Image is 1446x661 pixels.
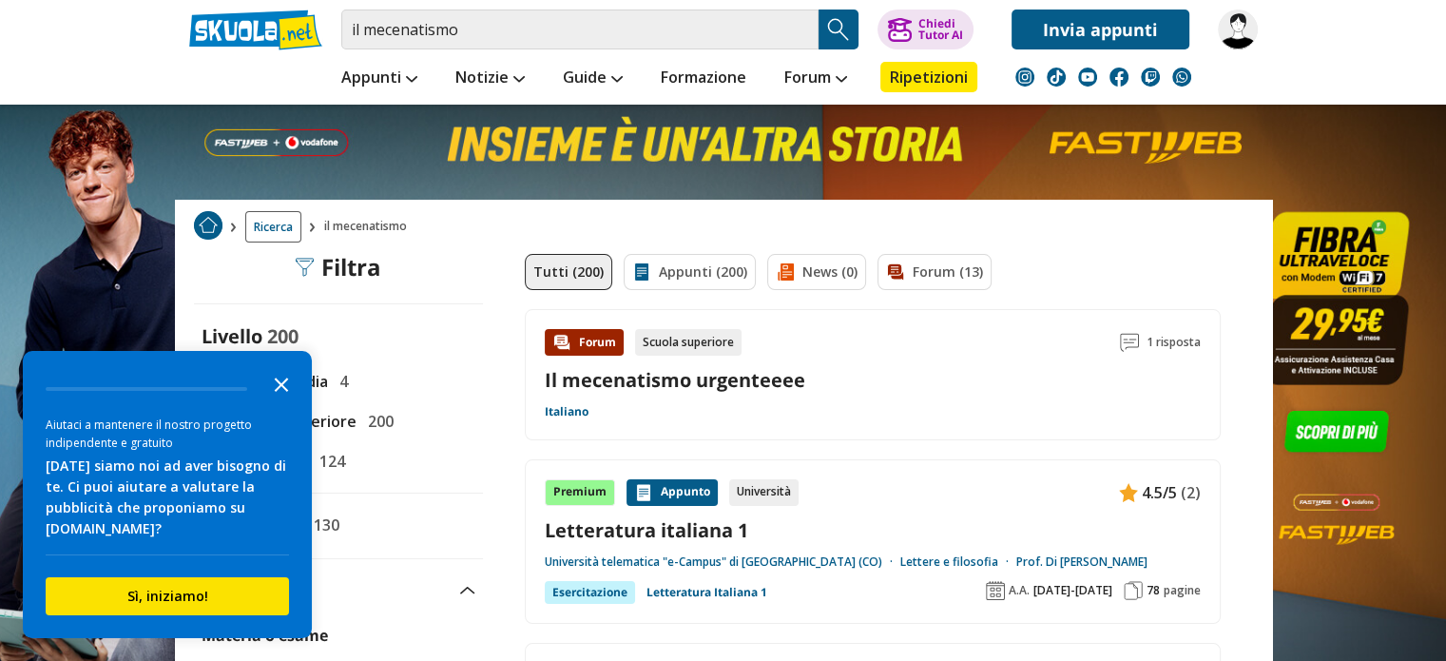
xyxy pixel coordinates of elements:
span: pagine [1164,583,1201,598]
img: Pagine [1124,581,1143,600]
span: 124 [312,449,345,474]
img: Home [194,211,222,240]
a: Notizie [451,62,530,96]
img: WhatsApp [1172,68,1191,87]
label: Livello [202,323,262,349]
div: Scuola superiore [635,329,742,356]
div: Appunto [627,479,718,506]
img: Commenti lettura [1120,333,1139,352]
a: Home [194,211,222,243]
img: Filtra filtri mobile [295,258,314,277]
a: Forum (13) [877,254,992,290]
a: Letteratura italiana 1 [545,517,1201,543]
div: Aiutaci a mantenere il nostro progetto indipendente e gratuito [46,416,289,452]
img: Appunti contenuto [634,483,653,502]
div: Chiedi Tutor AI [917,18,962,41]
img: facebook [1109,68,1128,87]
span: (2) [1181,480,1201,505]
img: instagram [1015,68,1034,87]
img: Cerca appunti, riassunti o versioni [824,15,853,44]
button: Search Button [819,10,858,49]
a: Letteratura Italiana 1 [646,581,767,604]
div: Forum [545,329,624,356]
img: Forum contenuto [552,333,571,352]
div: Esercitazione [545,581,635,604]
a: Invia appunti [1012,10,1189,49]
a: Forum [780,62,852,96]
img: Forum filtro contenuto [886,262,905,282]
span: il mecenatismo [324,211,415,243]
div: Premium [545,479,615,506]
span: 78 [1147,583,1160,598]
button: ChiediTutor AI [877,10,974,49]
div: [DATE] siamo noi ad aver bisogno di te. Ci puoi aiutare a valutare la pubblicità che proponiamo s... [46,456,289,539]
span: A.A. [1009,583,1030,598]
span: 130 [306,513,339,537]
span: 200 [360,409,394,434]
a: Appunti (200) [624,254,756,290]
a: Ripetizioni [880,62,977,92]
a: Appunti [337,62,422,96]
img: twitch [1141,68,1160,87]
a: Italiano [545,404,588,419]
a: Università telematica "e-Campus" di [GEOGRAPHIC_DATA] (CO) [545,554,900,570]
img: Appunti contenuto [1119,483,1138,502]
div: Università [729,479,799,506]
div: Survey [23,351,312,638]
img: Anno accademico [986,581,1005,600]
img: tiktok [1047,68,1066,87]
a: Ricerca [245,211,301,243]
a: Formazione [656,62,751,96]
div: Filtra [295,254,381,281]
img: Appunti filtro contenuto [632,262,651,282]
span: 1 risposta [1147,329,1201,356]
img: Doruss [1218,10,1258,49]
a: Guide [558,62,627,96]
a: Lettere e filosofia [900,554,1016,570]
input: Cerca appunti, riassunti o versioni [341,10,819,49]
span: 4 [332,369,348,394]
img: Apri e chiudi sezione [460,587,475,594]
img: youtube [1078,68,1097,87]
a: Il mecenatismo urgenteeee [545,367,805,393]
span: [DATE]-[DATE] [1033,583,1112,598]
span: 4.5/5 [1142,480,1177,505]
button: Sì, iniziamo! [46,577,289,615]
a: Tutti (200) [525,254,612,290]
span: 200 [267,323,299,349]
button: Close the survey [262,364,300,402]
a: Prof. Di [PERSON_NAME] [1016,554,1147,570]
